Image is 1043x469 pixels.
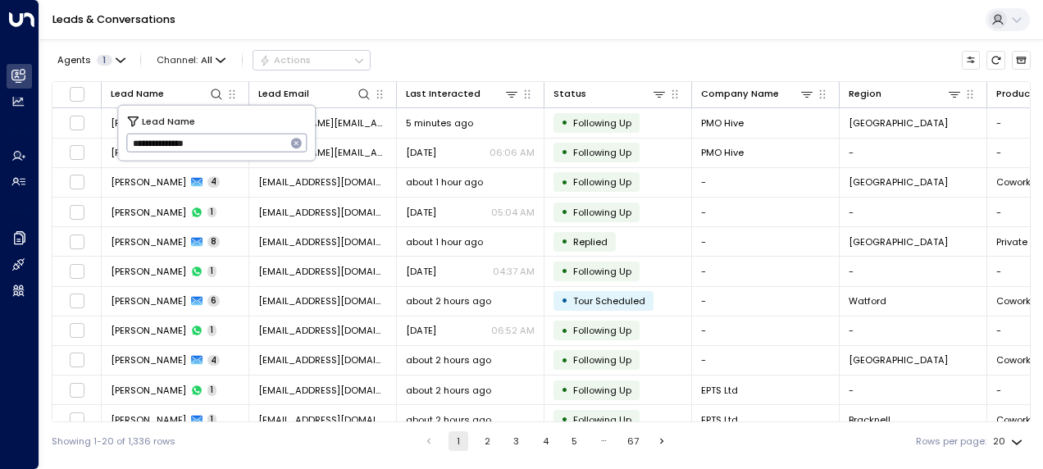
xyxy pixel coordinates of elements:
span: Toggle select row [69,144,85,161]
span: Toggle select row [69,115,85,131]
button: Go to next page [653,431,672,451]
span: PMO Hive [701,146,744,159]
td: - [692,287,840,316]
span: about 2 hours ago [406,294,491,307]
button: page 1 [449,431,468,451]
span: jchandrabadiani@gmail.com [258,294,387,307]
p: 06:52 AM [491,324,535,337]
span: director@epts-ltd.co.uk [258,384,387,397]
button: Go to page 2 [477,431,497,451]
span: Anu Ramesh [111,206,186,219]
span: anuramesh620@gmail.com [258,206,387,219]
div: Status [553,86,667,102]
span: Toggle select row [69,263,85,280]
span: Ashanty Alves [111,265,186,278]
span: Adam Mccarthy [111,413,186,426]
div: Last Interacted [406,86,519,102]
span: Following Up [573,413,631,426]
span: clarke.shepherd@pmohive.com [258,146,387,159]
span: 4 [207,355,220,367]
td: - [692,346,840,375]
button: Archived Leads [1012,51,1031,70]
td: - [840,257,987,285]
span: Toggle select row [69,352,85,368]
span: EPTS Ltd [701,384,738,397]
td: - [692,198,840,226]
span: 6 [207,295,220,307]
span: Anu Ramesh [111,175,186,189]
div: Lead Email [258,86,309,102]
button: Customize [962,51,981,70]
div: Company Name [701,86,779,102]
div: • [561,230,568,253]
span: Refresh [986,51,1005,70]
span: 1 [207,266,216,277]
div: • [561,171,568,194]
nav: pagination navigation [418,431,673,451]
span: about 2 hours ago [406,353,491,367]
div: Region [849,86,962,102]
p: 05:04 AM [491,206,535,219]
span: Toggle select row [69,174,85,190]
span: Sep 08, 2025 [406,265,436,278]
div: Showing 1-20 of 1,336 rows [52,435,175,449]
div: Lead Email [258,86,371,102]
div: Lead Name [111,86,224,102]
span: Yesterday [406,146,436,159]
td: - [840,316,987,345]
span: melodies@melodiescarr.co.uk [258,353,387,367]
div: Lead Name [111,86,164,102]
div: Region [849,86,881,102]
span: Manchester [849,353,948,367]
span: Following Up [573,116,631,130]
span: Adam Mccarthy [111,384,186,397]
button: Go to page 67 [623,431,643,451]
p: 06:06 AM [490,146,535,159]
div: Status [553,86,586,102]
div: Product [996,86,1035,102]
span: ashantylisa@gmail.com [258,265,387,278]
span: about 1 hour ago [406,175,483,189]
span: Channel: [152,51,231,69]
td: - [692,316,840,345]
button: Go to page 5 [565,431,585,451]
div: • [561,201,568,223]
div: … [594,431,613,451]
span: Following Up [573,175,631,189]
div: Actions [259,54,311,66]
span: Following Up [573,265,631,278]
span: All [201,55,212,66]
span: London [849,175,948,189]
button: Channel:All [152,51,231,69]
span: Ashanty Alves [111,235,186,248]
span: 1 [97,55,112,66]
span: jchandrabadiani@gmail.com [258,324,387,337]
div: Button group with a nested menu [253,50,371,70]
span: Deesha Chandra [111,324,186,337]
span: clarke.shepherd@pmohive.com [258,116,387,130]
span: Toggle select row [69,382,85,398]
span: Toggle select all [69,86,85,102]
span: Toggle select row [69,234,85,250]
span: about 2 hours ago [406,413,491,426]
span: anuramesh620@gmail.com [258,175,387,189]
button: Agents1 [52,51,130,69]
span: Melody Okunde [111,353,186,367]
span: Toggle select row [69,204,85,221]
span: 1 [207,325,216,336]
td: - [840,139,987,167]
div: • [561,408,568,430]
td: - [692,227,840,256]
span: 4 [207,176,220,188]
div: • [561,349,568,371]
div: • [561,141,568,163]
div: • [561,260,568,282]
span: Watford [849,294,886,307]
span: 1 [207,207,216,218]
span: director@epts-ltd.co.uk [258,413,387,426]
div: • [561,289,568,312]
span: Tour Scheduled [573,294,645,307]
span: Following Up [573,384,631,397]
span: Lead Name [142,113,195,128]
span: PMO Hive [701,116,744,130]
